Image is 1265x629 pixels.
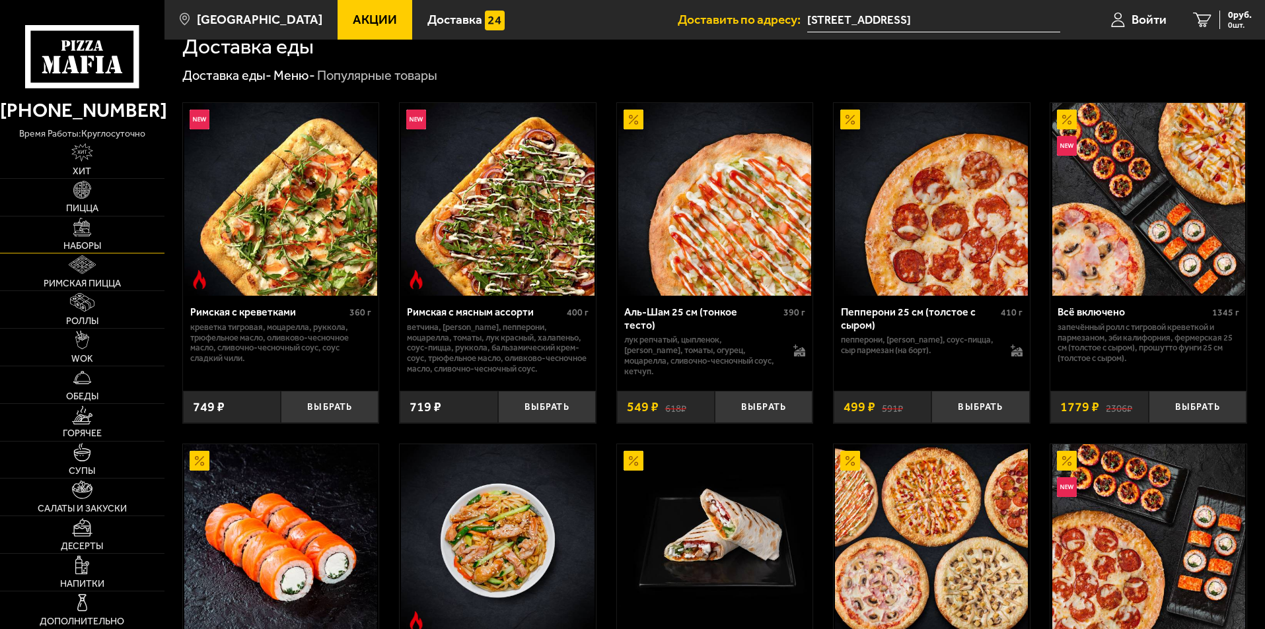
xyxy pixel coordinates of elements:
[783,307,805,318] span: 390 г
[678,13,807,26] span: Доставить по адресу:
[617,103,813,296] a: АкционныйАль-Шам 25 см (тонкое тесто)
[427,13,482,26] span: Доставка
[841,306,997,331] div: Пепперони 25 см (толстое с сыром)
[841,335,997,356] p: пепперони, [PERSON_NAME], соус-пицца, сыр пармезан (на борт).
[627,401,659,414] span: 549 ₽
[73,167,91,176] span: Хит
[69,467,95,476] span: Супы
[1001,307,1023,318] span: 410 г
[715,391,813,423] button: Выбрать
[61,542,103,551] span: Десерты
[407,306,563,318] div: Римская с мясным ассорти
[1058,306,1209,318] div: Всё включено
[931,391,1029,423] button: Выбрать
[1149,391,1247,423] button: Выбрать
[407,322,589,375] p: ветчина, [PERSON_NAME], пепперони, моцарелла, томаты, лук красный, халапеньо, соус-пицца, руккола...
[840,451,860,471] img: Акционный
[190,451,209,471] img: Акционный
[401,103,594,296] img: Римская с мясным ассорти
[624,110,643,129] img: Акционный
[1132,13,1167,26] span: Войти
[406,270,426,290] img: Острое блюдо
[63,242,101,251] span: Наборы
[485,11,505,30] img: 15daf4d41897b9f0e9f617042186c801.svg
[834,103,1030,296] a: АкционныйПепперони 25 см (толстое с сыром)
[349,307,371,318] span: 360 г
[183,103,379,296] a: НовинкаОстрое блюдоРимская с креветками
[1050,103,1247,296] a: АкционныйНовинкаВсё включено
[844,401,875,414] span: 499 ₽
[567,307,589,318] span: 400 г
[400,103,596,296] a: НовинкаОстрое блюдоРимская с мясным ассорти
[1057,110,1077,129] img: Акционный
[193,401,225,414] span: 749 ₽
[1106,401,1132,414] s: 2306 ₽
[197,13,322,26] span: [GEOGRAPHIC_DATA]
[182,67,271,83] a: Доставка еды-
[44,279,121,288] span: Римская пицца
[410,401,441,414] span: 719 ₽
[406,110,426,129] img: Новинка
[618,103,811,296] img: Аль-Шам 25 см (тонкое тесто)
[1058,322,1239,364] p: Запечённый ролл с тигровой креветкой и пармезаном, Эби Калифорния, Фермерская 25 см (толстое с сы...
[60,579,104,589] span: Напитки
[807,8,1060,32] input: Ваш адрес доставки
[498,391,596,423] button: Выбрать
[1228,11,1252,20] span: 0 руб.
[66,392,98,401] span: Обеды
[624,306,781,331] div: Аль-Шам 25 см (тонкое тесто)
[66,317,98,326] span: Роллы
[40,617,124,626] span: Дополнительно
[1057,451,1077,471] img: Акционный
[38,504,127,513] span: Салаты и закуски
[190,110,209,129] img: Новинка
[1057,136,1077,156] img: Новинка
[1057,477,1077,497] img: Новинка
[63,429,102,438] span: Горячее
[882,401,903,414] s: 591 ₽
[190,270,209,290] img: Острое блюдо
[281,391,379,423] button: Выбрать
[665,401,686,414] s: 618 ₽
[317,67,437,84] div: Популярные товары
[190,306,347,318] div: Римская с креветками
[624,451,643,471] img: Акционный
[182,36,314,57] h1: Доставка еды
[184,103,377,296] img: Римская с креветками
[1060,401,1099,414] span: 1779 ₽
[190,322,372,364] p: креветка тигровая, моцарелла, руккола, трюфельное масло, оливково-чесночное масло, сливочно-чесно...
[624,335,781,377] p: лук репчатый, цыпленок, [PERSON_NAME], томаты, огурец, моцарелла, сливочно-чесночный соус, кетчуп.
[1052,103,1245,296] img: Всё включено
[1212,307,1239,318] span: 1345 г
[353,13,397,26] span: Акции
[840,110,860,129] img: Акционный
[71,354,93,364] span: WOK
[66,204,98,213] span: Пицца
[1228,21,1252,29] span: 0 шт.
[835,103,1028,296] img: Пепперони 25 см (толстое с сыром)
[273,67,315,83] a: Меню-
